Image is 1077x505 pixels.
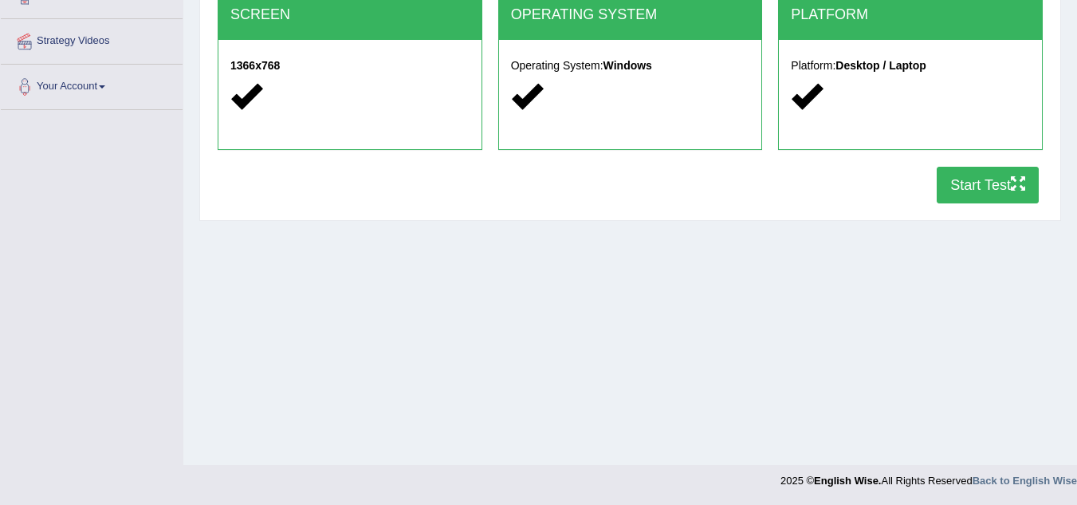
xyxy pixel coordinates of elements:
[973,475,1077,487] a: Back to English Wise
[1,65,183,105] a: Your Account
[780,465,1077,488] div: 2025 © All Rights Reserved
[791,7,1030,23] h2: PLATFORM
[937,167,1039,203] button: Start Test
[835,59,926,72] strong: Desktop / Laptop
[230,59,280,72] strong: 1366x768
[511,7,750,23] h2: OPERATING SYSTEM
[814,475,881,487] strong: English Wise.
[511,60,750,72] h5: Operating System:
[791,60,1030,72] h5: Platform:
[603,59,652,72] strong: Windows
[1,19,183,59] a: Strategy Videos
[230,7,470,23] h2: SCREEN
